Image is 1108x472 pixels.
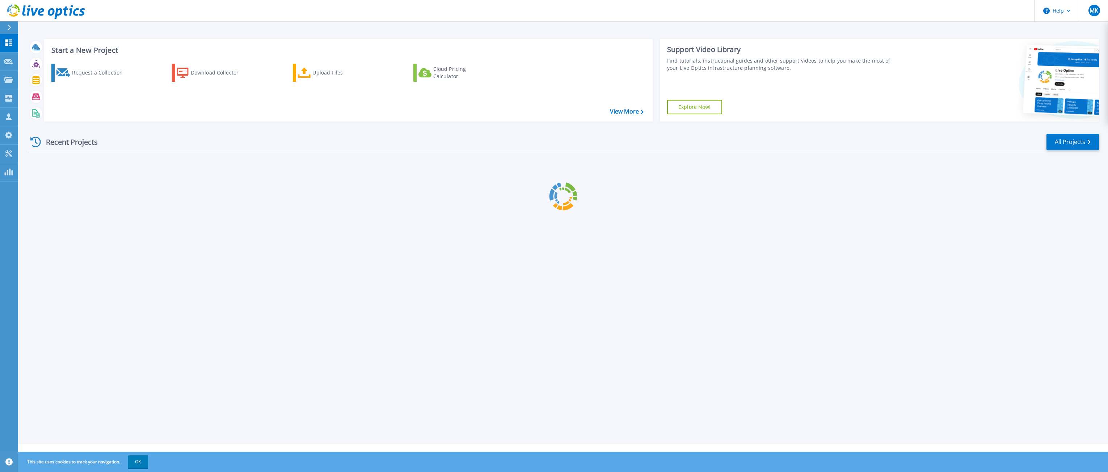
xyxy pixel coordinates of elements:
[1046,134,1099,150] a: All Projects
[413,64,494,82] a: Cloud Pricing Calculator
[72,65,130,80] div: Request a Collection
[128,455,148,468] button: OK
[312,65,370,80] div: Upload Files
[667,57,896,72] div: Find tutorials, instructional guides and other support videos to help you make the most of your L...
[191,65,249,80] div: Download Collector
[433,65,491,80] div: Cloud Pricing Calculator
[172,64,253,82] a: Download Collector
[28,133,108,151] div: Recent Projects
[667,45,896,54] div: Support Video Library
[667,100,722,114] a: Explore Now!
[20,455,148,468] span: This site uses cookies to track your navigation.
[51,46,643,54] h3: Start a New Project
[1090,8,1098,13] span: MK
[51,64,132,82] a: Request a Collection
[610,108,644,115] a: View More
[293,64,374,82] a: Upload Files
